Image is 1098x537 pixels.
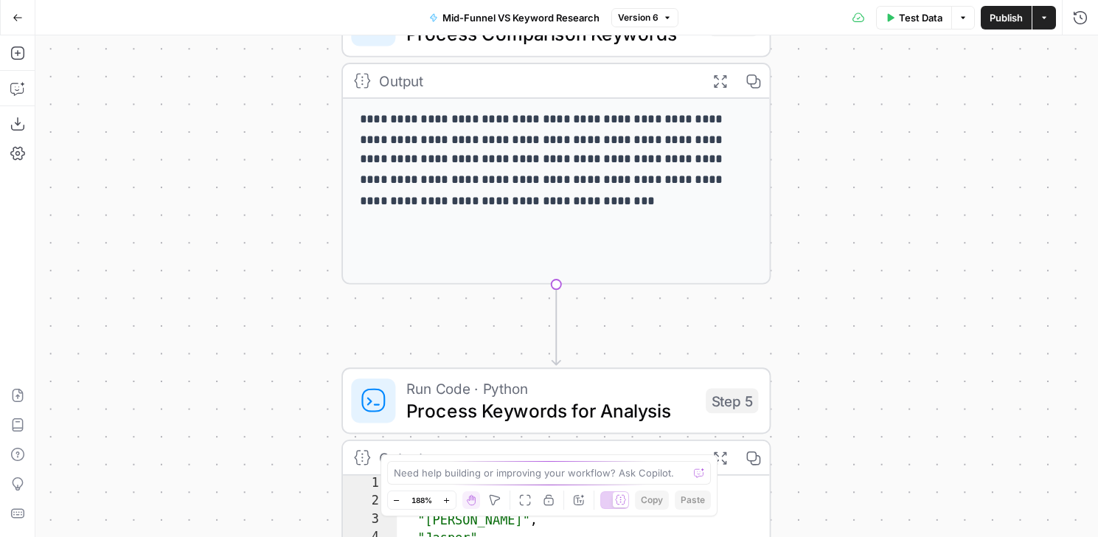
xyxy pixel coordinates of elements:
[675,491,711,510] button: Paste
[618,11,659,24] span: Version 6
[379,446,695,468] div: Output
[611,8,678,27] button: Version 6
[442,10,600,25] span: Mid-Funnel VS Keyword Research
[990,10,1023,25] span: Publish
[706,388,758,413] div: Step 5
[406,397,695,425] span: Process Keywords for Analysis
[406,377,695,399] span: Run Code · Python
[411,494,432,506] span: 188%
[552,285,560,365] g: Edge from step_1 to step_5
[641,493,663,507] span: Copy
[709,12,759,37] div: Step 1
[343,476,397,493] div: 1
[343,493,397,511] div: 2
[420,6,608,30] button: Mid-Funnel VS Keyword Research
[876,6,951,30] button: Test Data
[406,20,697,48] span: Process Comparison Keywords
[981,6,1032,30] button: Publish
[899,10,942,25] span: Test Data
[635,491,669,510] button: Copy
[681,493,705,507] span: Paste
[379,69,695,91] div: Output
[343,512,397,530] div: 3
